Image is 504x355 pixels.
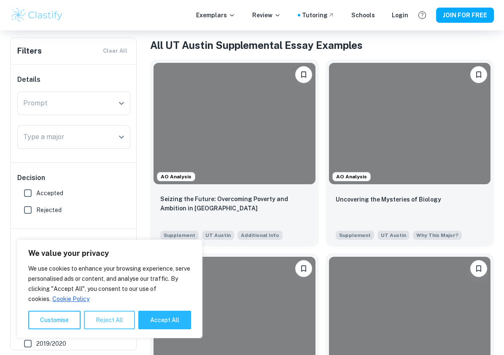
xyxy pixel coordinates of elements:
[36,339,66,348] span: 2019/2020
[241,231,279,239] span: Additional Info
[17,45,42,57] h6: Filters
[138,311,191,329] button: Accept All
[351,11,375,20] a: Schools
[28,264,191,304] p: We use cookies to enhance your browsing experience, serve personalised ads or content, and analys...
[160,231,199,240] span: Supplement
[336,195,441,204] p: Uncovering the Mysteries of Biology
[302,11,334,20] a: Tutoring
[157,173,195,180] span: AO Analysis
[333,173,370,180] span: AO Analysis
[415,8,429,22] button: Help and Feedback
[326,59,494,247] a: AO AnalysisPlease log in to bookmark exemplarsUncovering the Mysteries of BiologySupplementUT Aus...
[202,231,234,240] span: UT Austin
[295,260,312,277] button: Please log in to bookmark exemplars
[237,230,283,240] span: Please share background on events or special circumstances that you feel may have impacted your h...
[413,230,462,240] span: Why are you interested in the major you indicated as your first-choice major?
[160,194,309,213] p: Seizing the Future: Overcoming Poverty and Ambition in America
[36,188,63,198] span: Accepted
[17,239,130,249] h6: Year
[252,11,281,20] p: Review
[336,231,374,240] span: Supplement
[392,11,408,20] a: Login
[150,38,494,53] h1: All UT Austin Supplemental Essay Examples
[470,66,487,83] button: Please log in to bookmark exemplars
[28,248,191,258] p: We value your privacy
[116,97,127,109] button: Open
[295,66,312,83] button: Please log in to bookmark exemplars
[52,295,90,303] a: Cookie Policy
[17,75,130,85] h6: Details
[196,11,235,20] p: Exemplars
[377,231,410,240] span: UT Austin
[84,311,135,329] button: Reject All
[470,260,487,277] button: Please log in to bookmark exemplars
[150,59,319,247] a: AO AnalysisPlease log in to bookmark exemplarsSeizing the Future: Overcoming Poverty and Ambition...
[436,8,494,23] button: JOIN FOR FREE
[10,7,64,24] img: Clastify logo
[17,239,202,338] div: We value your privacy
[116,131,127,143] button: Open
[36,205,62,215] span: Rejected
[416,231,458,239] span: Why This Major?
[28,311,81,329] button: Customise
[17,173,130,183] h6: Decision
